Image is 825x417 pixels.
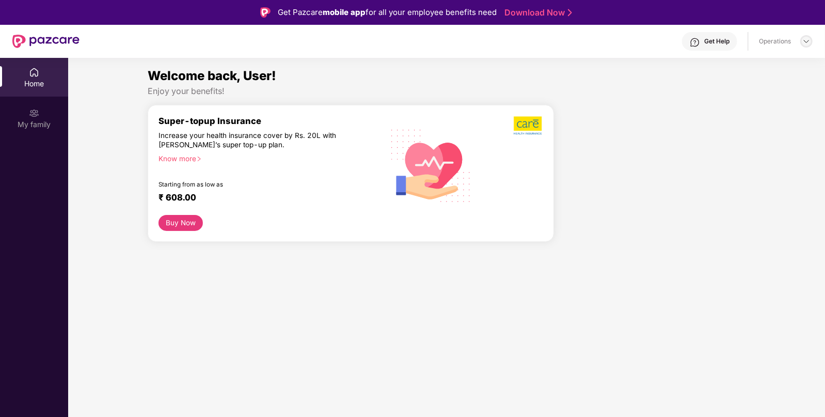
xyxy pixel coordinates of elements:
button: Buy Now [158,215,202,231]
div: Know more [158,154,376,161]
div: Get Pazcare for all your employee benefits need [278,6,497,19]
div: Starting from as low as [158,181,339,188]
div: Increase your health insurance cover by Rs. 20L with [PERSON_NAME]’s super top-up plan. [158,131,338,149]
div: Operations [759,37,791,45]
div: Enjoy your benefits! [148,86,745,97]
img: svg+xml;base64,PHN2ZyBpZD0iSG9tZSIgeG1sbnM9Imh0dHA6Ly93d3cudzMub3JnLzIwMDAvc3ZnIiB3aWR0aD0iMjAiIG... [29,67,39,78]
a: Download Now [504,7,569,18]
div: ₹ 608.00 [158,192,372,205]
img: Logo [260,7,271,18]
img: Stroke [568,7,572,18]
span: right [196,156,202,162]
img: svg+xml;base64,PHN2ZyBpZD0iSGVscC0zMngzMiIgeG1sbnM9Imh0dHA6Ly93d3cudzMub3JnLzIwMDAvc3ZnIiB3aWR0aD... [690,37,700,48]
strong: mobile app [323,7,366,17]
img: svg+xml;base64,PHN2ZyB3aWR0aD0iMjAiIGhlaWdodD0iMjAiIHZpZXdCb3g9IjAgMCAyMCAyMCIgZmlsbD0ibm9uZSIgeG... [29,108,39,118]
img: svg+xml;base64,PHN2ZyB4bWxucz0iaHR0cDovL3d3dy53My5vcmcvMjAwMC9zdmciIHhtbG5zOnhsaW5rPSJodHRwOi8vd3... [383,116,479,214]
span: Welcome back, User! [148,68,276,83]
img: New Pazcare Logo [12,35,80,48]
div: Get Help [704,37,729,45]
div: Super-topup Insurance [158,116,383,126]
img: b5dec4f62d2307b9de63beb79f102df3.png [514,116,543,135]
img: svg+xml;base64,PHN2ZyBpZD0iRHJvcGRvd24tMzJ4MzIiIHhtbG5zPSJodHRwOi8vd3d3LnczLm9yZy8yMDAwL3N2ZyIgd2... [802,37,811,45]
